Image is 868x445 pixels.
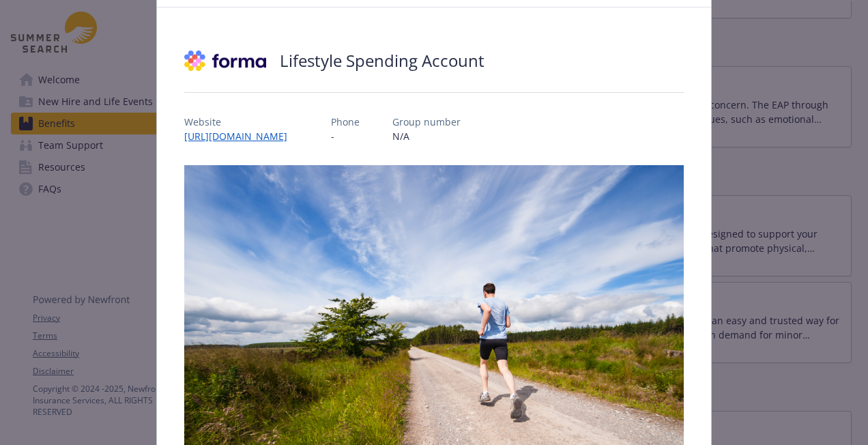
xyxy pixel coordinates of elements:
[331,115,360,129] p: Phone
[331,129,360,143] p: -
[184,40,266,81] img: Forma, Inc.
[392,129,461,143] p: N/A
[280,49,484,72] h2: Lifestyle Spending Account
[184,115,298,129] p: Website
[392,115,461,129] p: Group number
[184,130,298,143] a: [URL][DOMAIN_NAME]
